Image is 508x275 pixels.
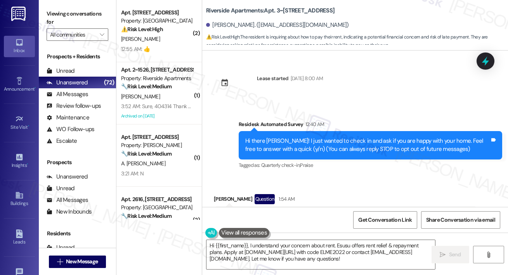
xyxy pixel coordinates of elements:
i:  [440,252,446,258]
div: Question [255,194,275,204]
span: Quarterly check-in , [261,162,300,168]
a: Inbox [4,36,35,57]
span: Share Conversation via email [426,216,495,224]
strong: ⚠️ Risk Level: High [121,26,163,33]
div: WO Follow-ups [47,125,94,133]
span: New Message [66,257,98,266]
strong: 🔧 Risk Level: Medium [121,212,172,219]
b: Riverside Apartments: Apt. 3~[STREET_ADDRESS] [206,7,335,15]
span: Praise [300,162,313,168]
div: Review follow-ups [47,102,101,110]
strong: 🔧 Risk Level: Medium [121,83,172,90]
span: • [28,123,29,129]
button: Share Conversation via email [421,211,500,229]
div: [PERSON_NAME] [214,194,477,207]
div: Apt. [STREET_ADDRESS] [121,9,193,17]
div: Archived on [DATE] [120,111,194,121]
div: Unanswered [47,79,88,87]
div: Prospects + Residents [39,53,116,61]
i:  [100,32,104,38]
div: 12:55 AM: 👍 [121,46,150,53]
div: Property: [GEOGRAPHIC_DATA] [121,17,193,25]
div: Unanswered [47,173,88,181]
textarea: Hi {{first_name}}, I understand your concern about rent. Esusu offers rent relief & repayment pla... [206,240,435,269]
div: [PERSON_NAME]. ([EMAIL_ADDRESS][DOMAIN_NAME]) [206,21,349,29]
i:  [485,252,491,258]
button: Get Conversation Link [353,211,417,229]
div: Apt. 2616, [STREET_ADDRESS] [121,195,193,203]
span: [PERSON_NAME] [121,35,160,42]
div: Apt. 2~1526, [STREET_ADDRESS] [121,66,193,74]
div: [DATE] 8:00 AM [289,74,323,82]
i:  [57,259,63,265]
input: All communities [50,28,96,41]
span: : The resident is inquiring about how to pay their rent, indicating a potential financial concern... [206,33,508,50]
a: Site Visit • [4,112,35,133]
div: 12:40 AM [303,120,324,128]
span: Get Conversation Link [358,216,412,224]
div: Unread [47,243,75,252]
span: • [35,85,36,91]
div: 1:54 AM [277,195,295,203]
span: A. [PERSON_NAME] [121,160,165,167]
div: 3:52 AM: Sure, 404314 Thank you [121,103,196,110]
div: Prospects [39,158,116,166]
div: Residents [39,229,116,238]
div: Unread [47,67,75,75]
button: Send [432,246,469,263]
div: Tagged as: [239,159,502,171]
div: Apt. [STREET_ADDRESS] [121,133,193,141]
div: Unread [47,184,75,193]
div: Lease started [257,74,289,82]
div: Maintenance [47,114,89,122]
span: Send [449,250,461,259]
a: Leads [4,227,35,248]
a: Insights • [4,151,35,172]
div: Property: Riverside Apartments [121,74,193,82]
div: Hi there [PERSON_NAME]! I just wanted to check in and ask if you are happy with your home. Feel f... [245,137,490,154]
div: New Inbounds [47,208,92,216]
div: 3:21 AM: N [121,170,144,177]
div: Escalate [47,137,77,145]
label: Viewing conversations for [47,8,108,28]
div: Property: [GEOGRAPHIC_DATA] [121,203,193,212]
a: Buildings [4,189,35,210]
span: [PERSON_NAME] [121,93,160,100]
div: Property: [PERSON_NAME] [121,141,193,149]
strong: 🔧 Risk Level: Medium [121,150,172,157]
img: ResiDesk Logo [11,7,27,21]
div: All Messages [47,196,88,204]
div: All Messages [47,90,88,98]
button: New Message [49,256,106,268]
span: • [27,161,28,167]
div: (72) [102,77,116,89]
div: Residesk Automated Survey [239,120,502,131]
strong: ⚠️ Risk Level: High [206,34,239,40]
